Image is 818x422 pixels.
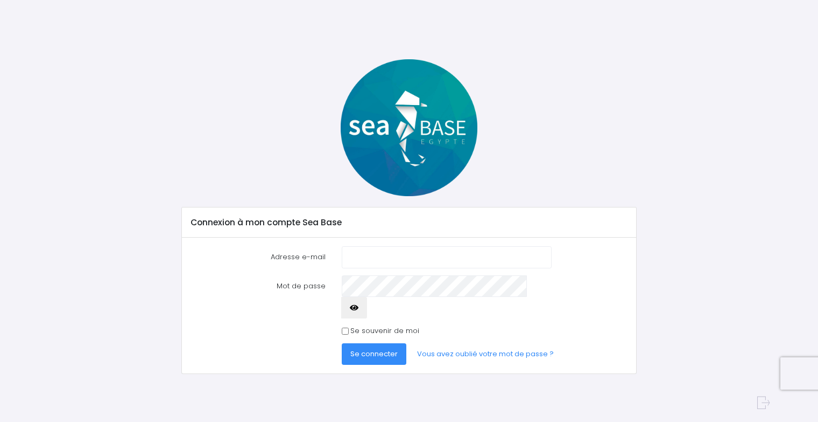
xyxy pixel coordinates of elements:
div: Connexion à mon compte Sea Base [182,207,636,238]
label: Adresse e-mail [183,246,334,268]
a: Vous avez oublié votre mot de passe ? [408,343,562,365]
label: Mot de passe [183,275,334,319]
label: Se souvenir de moi [350,326,419,336]
span: Se connecter [350,349,398,359]
button: Se connecter [342,343,406,365]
